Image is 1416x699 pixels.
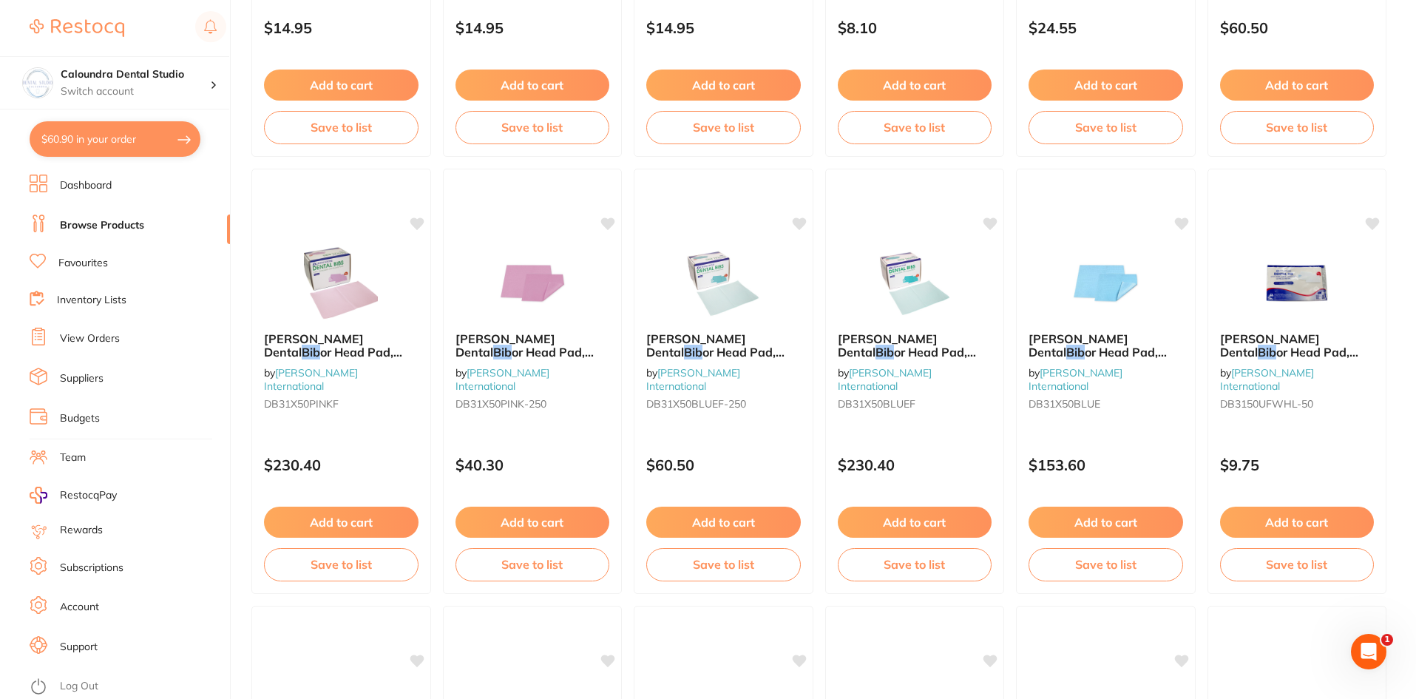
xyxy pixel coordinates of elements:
[1220,332,1375,359] b: Livingstone Dental Bib or Head Pad, Unfolded, 4-ply Lined, 31 x 50cm, Large, White
[60,640,98,655] a: Support
[30,487,47,504] img: RestocqPay
[264,19,419,36] p: $14.95
[1029,397,1100,411] span: DB31X50BLUE
[30,675,226,699] button: Log Out
[455,366,549,393] span: by
[1381,634,1393,646] span: 1
[60,178,112,193] a: Dashboard
[867,246,963,320] img: Livingstone Dental Bib or Head Pad, Folded, 4-Ply Waterproof Lined, 31 x 50cm, Large, Blue, 250 p...
[264,548,419,581] button: Save to list
[455,548,610,581] button: Save to list
[60,679,98,694] a: Log Out
[1029,345,1167,400] span: or Head Pad, Unfolded, 4-ply Waterproof Lined, 31 x 50cm, Large, Blue
[60,450,86,465] a: Team
[30,11,124,45] a: Restocq Logo
[646,19,801,36] p: $14.95
[1029,366,1122,393] a: [PERSON_NAME] International
[1220,507,1375,538] button: Add to cart
[264,70,419,101] button: Add to cart
[60,371,104,386] a: Suppliers
[1029,70,1183,101] button: Add to cart
[646,548,801,581] button: Save to list
[646,366,740,393] span: by
[264,366,358,393] span: by
[1220,366,1314,393] span: by
[1220,70,1375,101] button: Add to cart
[60,561,123,575] a: Subscriptions
[875,345,894,359] em: Bib
[455,366,549,393] a: [PERSON_NAME] International
[838,331,938,359] span: [PERSON_NAME] Dental
[646,507,801,538] button: Add to cart
[838,332,992,359] b: Livingstone Dental Bib or Head Pad, Folded, 4-Ply Waterproof Lined, 31 x 50cm, Large, Blue, 250 p...
[60,600,99,615] a: Account
[30,487,117,504] a: RestocqPay
[1258,345,1276,359] em: Bib
[646,345,788,400] span: or Head Pad, Folded, 4-Ply Waterproof Lined,31 x 50cm, Large, Blue, 250 per Box
[1220,397,1313,411] span: DB3150UFWHL-50
[455,331,555,359] span: [PERSON_NAME] Dental
[646,111,801,143] button: Save to list
[455,70,610,101] button: Add to cart
[60,411,100,426] a: Budgets
[838,507,992,538] button: Add to cart
[684,345,702,359] em: Bib
[302,345,320,359] em: Bib
[264,366,358,393] a: [PERSON_NAME] International
[646,332,801,359] b: Livingstone Dental Bib or Head Pad, Folded, 4-Ply Waterproof Lined,31 x 50cm, Large, Blue, 250 pe...
[264,456,419,473] p: $230.40
[1029,331,1128,359] span: [PERSON_NAME] Dental
[455,332,610,359] b: Livingstone Dental Bib or Head Pad, Unfolded, 4-ply Waterproof Lined, 31 x 50cm, Large, Pink, 250...
[838,111,992,143] button: Save to list
[60,488,117,503] span: RestocqPay
[264,111,419,143] button: Save to list
[838,456,992,473] p: $230.40
[30,19,124,37] img: Restocq Logo
[30,121,200,157] button: $60.90 in your order
[455,507,610,538] button: Add to cart
[61,84,210,99] p: Switch account
[264,397,339,411] span: DB31X50PINKF
[1057,246,1154,320] img: Livingstone Dental Bib or Head Pad, Unfolded, 4-ply Waterproof Lined, 31 x 50cm, Large, Blue
[493,345,512,359] em: Bib
[61,67,210,82] h4: Caloundra Dental Studio
[1351,634,1386,669] iframe: Intercom live chat
[1220,548,1375,581] button: Save to list
[646,366,740,393] a: [PERSON_NAME] International
[838,366,932,393] span: by
[1029,111,1183,143] button: Save to list
[838,397,915,411] span: DB31X50BLUEF
[293,246,389,320] img: Livingstone Dental Bib or Head Pad, Folded, 4-Ply Waterproof Lined, 31 x 50cm, Large, Pink, 250 p...
[838,548,992,581] button: Save to list
[1066,345,1085,359] em: Bib
[1220,345,1372,387] span: or Head Pad, Unfolded, 4-ply Lined, 31 x 50cm, Large, White
[646,331,746,359] span: [PERSON_NAME] Dental
[57,293,126,308] a: Inventory Lists
[1029,507,1183,538] button: Add to cart
[1220,331,1320,359] span: [PERSON_NAME] Dental
[264,331,364,359] span: [PERSON_NAME] Dental
[1029,456,1183,473] p: $153.60
[646,456,801,473] p: $60.50
[646,397,746,411] span: DB31X50BLUEF-250
[1220,366,1314,393] a: [PERSON_NAME] International
[264,507,419,538] button: Add to cart
[838,366,932,393] a: [PERSON_NAME] International
[455,397,546,411] span: DB31X50PINK-250
[60,331,120,346] a: View Orders
[455,345,606,414] span: or Head Pad, Unfolded, 4-ply Waterproof Lined, 31 x 50cm, Large, Pink, 250 per Box
[455,111,610,143] button: Save to list
[838,19,992,36] p: $8.10
[264,332,419,359] b: Livingstone Dental Bib or Head Pad, Folded, 4-Ply Waterproof Lined, 31 x 50cm, Large, Pink, 250 p...
[1029,19,1183,36] p: $24.55
[838,70,992,101] button: Add to cart
[1029,332,1183,359] b: Livingstone Dental Bib or Head Pad, Unfolded, 4-ply Waterproof Lined, 31 x 50cm, Large, Blue
[1249,246,1345,320] img: Livingstone Dental Bib or Head Pad, Unfolded, 4-ply Lined, 31 x 50cm, Large, White
[1029,548,1183,581] button: Save to list
[838,345,980,414] span: or Head Pad, Folded, 4-Ply Waterproof Lined, 31 x 50cm, Large, Blue, 250 per Box, 1000 per Carton
[484,246,580,320] img: Livingstone Dental Bib or Head Pad, Unfolded, 4-ply Waterproof Lined, 31 x 50cm, Large, Pink, 250...
[455,19,610,36] p: $14.95
[455,456,610,473] p: $40.30
[58,256,108,271] a: Favourites
[1220,19,1375,36] p: $60.50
